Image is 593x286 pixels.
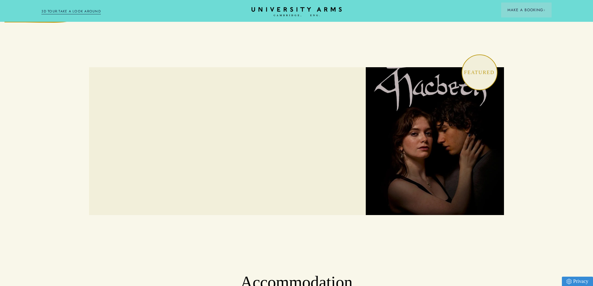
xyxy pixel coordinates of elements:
img: Privacy [567,279,572,284]
button: Make a BookingArrow icon [501,2,552,17]
a: Privacy [562,277,593,286]
img: Arrow icon [543,9,545,11]
img: image-2afd42af0e8552ced81c04bf7ada0ddbd7141ef6-2592x3455-jpg [366,67,504,215]
p: Featured [462,67,497,77]
a: Home [252,7,342,17]
a: 3D TOUR:TAKE A LOOK AROUND [41,9,101,14]
span: Make a Booking [507,7,545,13]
